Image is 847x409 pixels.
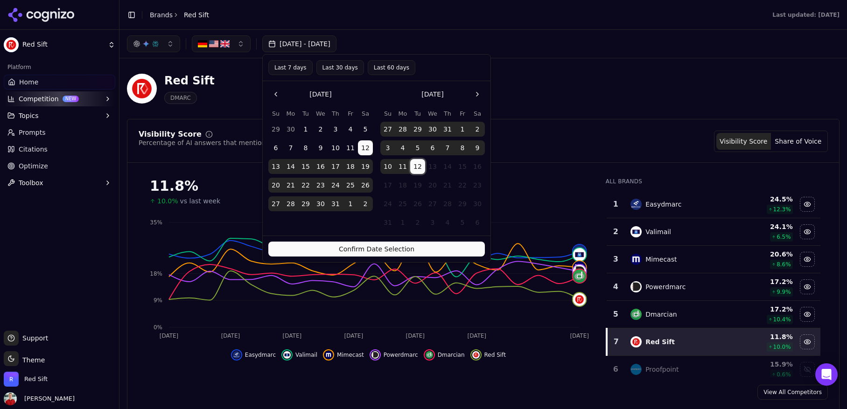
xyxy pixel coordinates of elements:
button: Sunday, August 3rd, 2025, selected [380,140,395,155]
tspan: [DATE] [467,333,486,339]
div: Proofpoint [645,365,679,374]
table: July 2025 [268,109,373,211]
span: Dmarcian [438,351,465,359]
div: 17.2 % [737,277,792,286]
button: Tuesday, July 1st, 2025 [298,122,313,137]
button: Sunday, July 20th, 2025, selected [268,178,283,193]
div: 11.8 % [150,178,587,194]
tr: 2valimailValimail24.1%6.5%Hide valimail data [607,218,820,246]
button: Hide valimail data [281,349,317,360]
span: [PERSON_NAME] [21,395,75,403]
div: Easydmarc [645,200,681,209]
a: View All Competitors [757,385,828,400]
span: Toolbox [19,178,43,187]
tr: 3mimecastMimecast20.6%8.6%Hide mimecast data [607,246,820,273]
div: Last updated: [DATE] [772,11,840,19]
button: Hide red sift data [470,349,506,360]
span: Prompts [19,128,46,137]
img: US [209,39,218,49]
tspan: [DATE] [283,333,302,339]
button: Hide valimail data [800,224,815,239]
img: red sift [472,351,480,359]
button: Thursday, July 3rd, 2025 [328,122,343,137]
img: mimecast [325,351,332,359]
span: Optimize [19,161,48,171]
button: Saturday, August 2nd, 2025, selected [358,196,373,211]
button: Wednesday, July 2nd, 2025 [313,122,328,137]
tr: 5dmarcianDmarcian17.2%10.4%Hide dmarcian data [607,301,820,328]
th: Wednesday [313,109,328,118]
span: 10.4 % [773,316,791,323]
tspan: [DATE] [344,333,364,339]
div: Visibility Score [139,131,202,138]
a: Home [4,75,115,90]
button: Tuesday, July 8th, 2025 [298,140,313,155]
tspan: [DATE] [160,333,179,339]
div: Percentage of AI answers that mention your brand [139,138,304,147]
button: Friday, July 18th, 2025, selected [343,159,358,174]
button: Wednesday, July 23rd, 2025, selected [313,178,328,193]
img: valimail [283,351,291,359]
th: Sunday [268,109,283,118]
a: Citations [4,142,115,157]
button: Hide dmarcian data [800,307,815,322]
button: Tuesday, July 15th, 2025, selected [298,159,313,174]
img: valimail [630,226,642,237]
th: Saturday [470,109,485,118]
a: Optimize [4,159,115,173]
div: All Brands [606,178,820,185]
div: 24.5 % [737,194,792,204]
button: Monday, July 14th, 2025, selected [283,159,298,174]
button: Friday, August 1st, 2025, selected [343,196,358,211]
table: August 2025 [380,109,485,230]
button: Friday, July 11th, 2025 [343,140,358,155]
button: Thursday, July 17th, 2025, selected [328,159,343,174]
th: Friday [343,109,358,118]
th: Tuesday [298,109,313,118]
th: Tuesday [410,109,425,118]
div: Platform [4,60,115,75]
span: DMARC [164,92,197,104]
div: Red Sift [164,73,215,88]
img: Red Sift [4,372,19,387]
button: Open organization switcher [4,372,48,387]
span: Valimail [295,351,317,359]
button: Hide easydmarc data [800,197,815,212]
tr: 7red siftRed Sift11.8%10.0%Hide red sift data [607,328,820,356]
button: Topics [4,108,115,123]
button: Friday, July 25th, 2025, selected [343,178,358,193]
button: Show proofpoint data [800,362,815,377]
button: Go to the Previous Month [268,87,283,102]
img: Jack Lilley [4,392,17,405]
button: Hide powerdmarc data [800,279,815,294]
button: Saturday, August 2nd, 2025, selected [470,122,485,137]
img: Red Sift [127,74,157,104]
div: 2 [610,226,622,237]
button: Friday, August 1st, 2025, selected [455,122,470,137]
img: easydmarc [573,245,586,258]
button: Sunday, July 27th, 2025, selected [380,122,395,137]
div: Powerdmarc [645,282,686,291]
img: easydmarc [233,351,240,359]
button: CompetitionNEW [4,91,115,106]
button: Visibility Score [716,133,771,150]
div: 3 [610,254,622,265]
img: powerdmarc [630,281,642,292]
button: Open user button [4,392,75,405]
span: Topics [19,111,39,120]
span: 10.0 % [773,343,791,351]
button: Thursday, July 31st, 2025, selected [328,196,343,211]
div: 11.8 % [737,332,792,341]
button: Monday, July 21st, 2025, selected [283,178,298,193]
button: Hide red sift data [800,334,815,349]
tspan: [DATE] [570,333,589,339]
div: 17.2 % [737,305,792,314]
th: Sunday [380,109,395,118]
img: powerdmarc [573,265,586,278]
tr: 4powerdmarcPowerdmarc17.2%9.9%Hide powerdmarc data [607,273,820,301]
span: Red Sift [22,41,104,49]
img: powerdmarc [371,351,379,359]
tspan: 0% [154,324,162,331]
button: Toolbox [4,175,115,190]
button: Saturday, July 12th, 2025, selected [358,140,373,155]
